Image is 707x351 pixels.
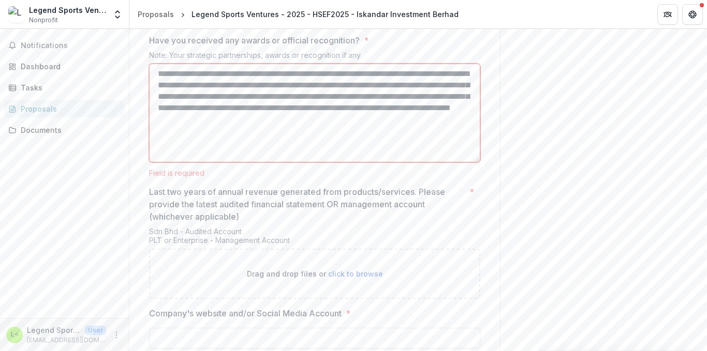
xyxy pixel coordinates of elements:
[21,125,116,135] div: Documents
[149,51,480,64] div: Note: Your strategic partnerships, awards or recognition if any
[149,307,342,319] p: Company's website and/or Social Media Account
[149,169,480,177] div: Field is required
[21,41,121,50] span: Notifications
[138,9,174,20] div: Proposals
[29,16,58,25] span: Nonprofit
[247,268,383,279] p: Drag and drop files or
[682,4,703,25] button: Get Help
[8,6,25,23] img: Legend Sports Ventures
[29,5,106,16] div: Legend Sports Ventures
[27,335,106,345] p: [EMAIL_ADDRESS][DOMAIN_NAME]
[149,34,360,47] p: Have you received any awards or official recognition?
[657,4,678,25] button: Partners
[134,7,463,22] nav: breadcrumb
[149,227,480,249] div: Sdn Bhd - Audited Account PLT or Enterprise - Management Account
[4,79,125,96] a: Tasks
[27,325,81,335] p: Legend Sports <[EMAIL_ADDRESS][DOMAIN_NAME]>
[21,82,116,93] div: Tasks
[4,100,125,117] a: Proposals
[4,58,125,75] a: Dashboard
[134,7,178,22] a: Proposals
[192,9,459,20] div: Legend Sports Ventures - 2025 - HSEF2025 - Iskandar Investment Berhad
[11,331,19,338] div: Legend Sports <legendsportsventures@gmail.com>
[328,269,383,278] span: click to browse
[149,186,465,223] p: Last two years of annual revenue generated from products/services. Please provide the latest audi...
[4,121,125,139] a: Documents
[21,103,116,114] div: Proposals
[21,61,116,72] div: Dashboard
[110,4,125,25] button: Open entity switcher
[4,37,125,54] button: Notifications
[110,329,123,341] button: More
[85,326,106,335] p: User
